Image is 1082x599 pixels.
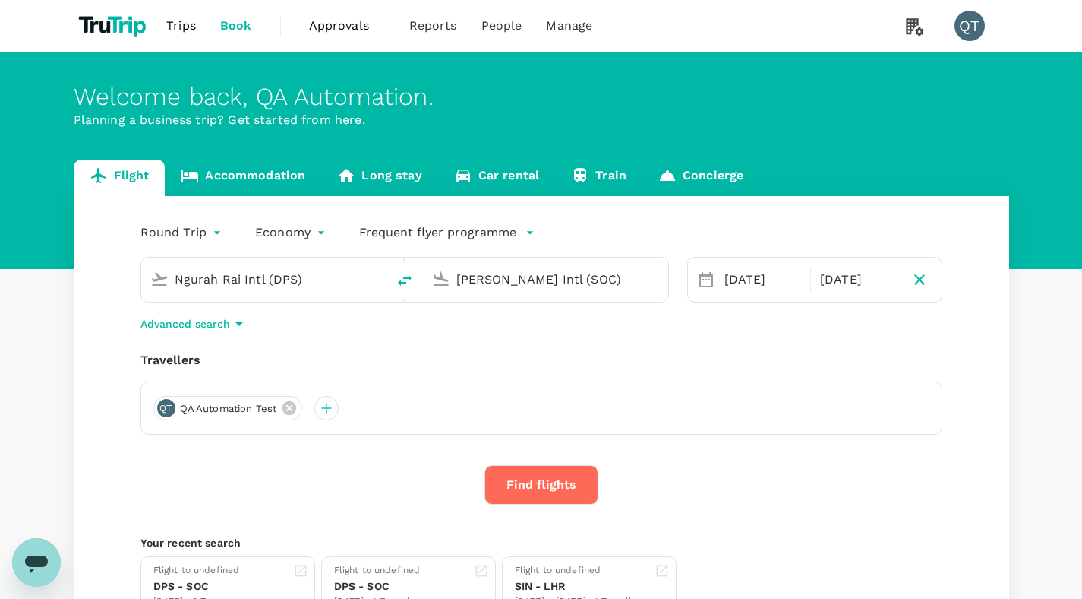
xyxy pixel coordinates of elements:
div: Economy [255,220,329,245]
img: TruTrip logo [74,9,155,43]
span: Book [220,17,252,35]
button: Open [658,277,661,280]
a: Accommodation [165,160,321,196]
p: Your recent search [140,535,942,550]
div: Flight to undefined [153,563,245,578]
button: Open [376,277,379,280]
span: Approvals [309,17,385,35]
button: Advanced search [140,315,248,333]
span: QA Automation Test [171,401,286,417]
div: [DATE] [814,265,904,295]
input: Going to [456,268,636,291]
p: Planning a business trip? Get started from here. [74,111,1009,129]
iframe: Button to launch messaging window [12,538,61,587]
div: QT [954,11,985,41]
div: DPS - SOC [334,578,421,594]
a: Concierge [642,160,759,196]
div: [DATE] [718,265,808,295]
div: Welcome back , QA Automation . [74,83,1009,111]
div: Flight to undefined [515,563,642,578]
div: Round Trip [140,220,226,245]
div: DPS - SOC [153,578,245,594]
span: People [481,17,522,35]
span: Trips [166,17,196,35]
div: Flight to undefined [334,563,421,578]
a: Long stay [321,160,437,196]
span: Reports [409,17,457,35]
p: Advanced search [140,316,230,331]
div: Travellers [140,351,942,369]
button: Frequent flyer programme [359,223,535,242]
input: Depart from [175,268,355,291]
span: Manage [546,17,592,35]
p: Frequent flyer programme [359,223,516,242]
a: Flight [74,160,166,196]
div: QTQA Automation Test [153,396,303,420]
div: QT [157,399,175,417]
button: Find flights [484,465,598,505]
div: SIN - LHR [515,578,642,594]
a: Car rental [438,160,556,196]
button: delete [386,262,423,299]
a: Train [555,160,642,196]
